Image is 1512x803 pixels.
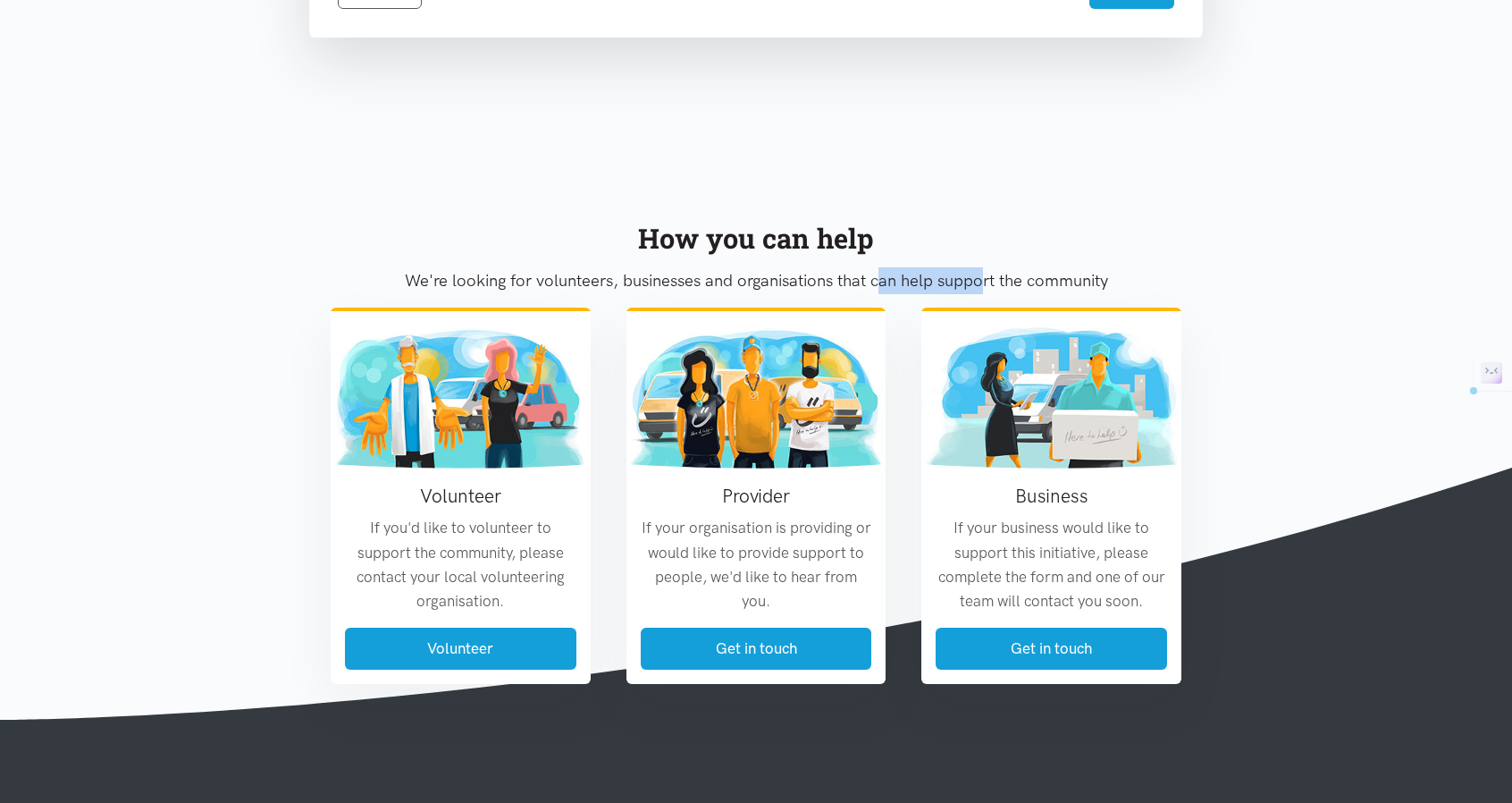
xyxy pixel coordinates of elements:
[936,628,1167,670] a: Get in touch
[641,516,872,613] p: If your organisation is providing or would like to provide support to people, we'd like to hear f...
[345,516,576,613] p: If you'd like to volunteer to support the community, please contact your local volunteering organ...
[641,483,872,509] h3: Provider
[345,628,576,670] a: Volunteer
[641,628,872,670] a: Get in touch
[331,216,1181,260] div: How you can help
[936,516,1167,613] p: If your business would like to support this initiative, please complete the form and one of our t...
[936,483,1167,509] h3: Business
[345,483,576,509] h3: Volunteer
[331,267,1181,294] p: We're looking for volunteers, businesses and organisations that can help support the community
